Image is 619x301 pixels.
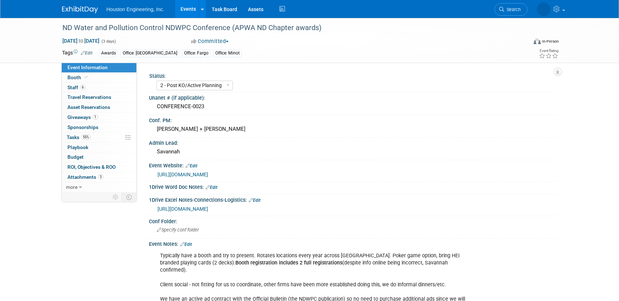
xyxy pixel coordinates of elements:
div: Event Website: [149,160,557,169]
a: Event Information [62,63,136,72]
img: Format-Inperson.png [534,38,541,44]
div: 1Drive Excel Notes-Connections-Logistics: [149,195,557,204]
div: Awards [99,49,118,57]
button: Committed [189,38,231,45]
div: Event Rating [539,49,558,53]
span: 55% [81,134,91,140]
div: 1Drive Word Doc Notes: [149,182,557,191]
div: Conf Folder: [149,216,557,225]
a: Edit [206,185,217,190]
div: ND Water and Pollution Control NDWPC Conference (APWA ND Chapter awards) [60,21,517,34]
div: Office: Minot [213,49,242,57]
td: Toggle Event Tabs [122,192,136,202]
span: Event Information [67,64,108,70]
span: 1 [93,114,98,120]
div: Admin Lead: [149,138,557,147]
a: Budget [62,152,136,162]
img: ExhibitDay [62,6,98,13]
a: [URL][DOMAIN_NAME] [158,172,208,177]
td: Tags [62,49,93,57]
div: Office: [GEOGRAPHIC_DATA] [121,49,179,57]
span: more [66,184,78,190]
a: Travel Reservations [62,92,136,102]
a: Asset Reservations [62,102,136,112]
a: [URL][DOMAIN_NAME] [158,206,208,212]
span: Staff [67,85,85,90]
span: Booth [67,75,89,80]
span: to [78,38,84,44]
a: ROI, Objectives & ROO [62,162,136,172]
div: [PERSON_NAME] + [PERSON_NAME] [154,124,552,135]
a: Attachments3 [62,172,136,182]
a: Edit [186,163,197,168]
div: Status: [149,71,554,80]
b: Booth registration includes 2 full registrations [235,260,342,266]
span: ROI, Objectives & ROO [67,164,116,170]
span: Travel Reservations [67,94,111,100]
div: In-Person [542,39,559,44]
a: Sponsorships [62,123,136,132]
span: Search [504,7,521,12]
div: Unanet # (if applicable): [149,92,557,101]
span: Giveaways [67,114,98,120]
div: Office: Fargo [182,49,211,57]
img: Heidi Joarnt [537,3,550,16]
a: Tasks55% [62,133,136,142]
i: Booth reservation complete [84,75,88,79]
a: more [62,182,136,192]
span: Specify conf folder [157,227,199,233]
a: Search [494,3,527,16]
span: Sponsorships [67,124,98,130]
span: 3 [98,174,103,180]
div: Event Format [485,37,559,48]
span: (3 days) [101,39,116,44]
span: Asset Reservations [67,104,110,110]
a: Edit [249,198,261,203]
span: 6 [80,85,85,90]
a: Edit [180,242,192,247]
span: [DATE] [DATE] [62,38,100,44]
td: Personalize Event Tab Strip [109,192,122,202]
div: CONFERENCE-0023 [154,101,552,112]
a: Giveaways1 [62,113,136,122]
a: Playbook [62,143,136,152]
a: Booth [62,73,136,82]
div: Savannah [154,146,552,157]
div: Event Notes: [149,239,557,248]
span: Budget [67,154,84,160]
span: Houston Engineering, Inc. [107,6,164,12]
div: Conf. PM: [149,115,557,124]
span: Tasks [67,134,91,140]
a: Edit [81,51,93,56]
span: Attachments [67,174,103,180]
span: Playbook [67,144,88,150]
a: Staff6 [62,83,136,92]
